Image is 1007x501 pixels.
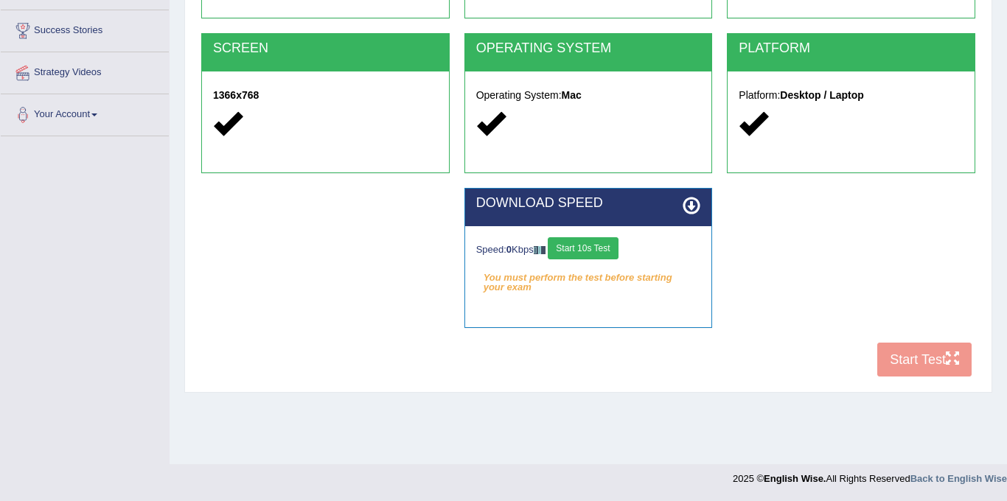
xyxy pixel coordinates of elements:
[213,41,438,56] h2: SCREEN
[1,52,169,89] a: Strategy Videos
[1,10,169,47] a: Success Stories
[733,464,1007,486] div: 2025 © All Rights Reserved
[739,90,964,101] h5: Platform:
[910,473,1007,484] a: Back to English Wise
[506,244,512,255] strong: 0
[780,89,864,101] strong: Desktop / Laptop
[476,196,701,211] h2: DOWNLOAD SPEED
[476,267,701,289] em: You must perform the test before starting your exam
[739,41,964,56] h2: PLATFORM
[476,237,701,263] div: Speed: Kbps
[548,237,618,259] button: Start 10s Test
[476,90,701,101] h5: Operating System:
[764,473,826,484] strong: English Wise.
[213,89,259,101] strong: 1366x768
[534,246,546,254] img: ajax-loader-fb-connection.gif
[562,89,582,101] strong: Mac
[1,94,169,131] a: Your Account
[476,41,701,56] h2: OPERATING SYSTEM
